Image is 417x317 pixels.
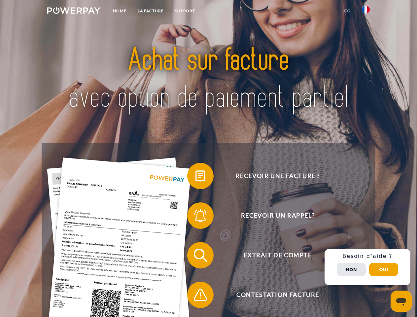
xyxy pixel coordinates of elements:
button: Contestation Facture [187,282,359,308]
button: Recevoir une facture ? [187,163,359,189]
img: logo-powerpay-white.svg [47,7,100,14]
span: Contestation Facture [197,282,359,308]
img: qb_warning.svg [192,287,209,303]
iframe: Bouton de lancement de la fenêtre de messagerie [391,291,412,312]
button: Non [337,263,366,276]
span: Recevoir une facture ? [197,163,359,189]
img: qb_search.svg [192,247,209,264]
a: Support [169,5,201,17]
img: qb_bill.svg [192,168,209,184]
img: title-powerpay_fr.svg [63,32,354,126]
div: Schnellhilfe [325,249,410,285]
button: Oui [369,263,398,276]
a: Home [107,5,132,17]
button: Recevoir un rappel? [187,202,359,229]
img: fr [362,6,370,14]
span: Recevoir un rappel? [197,202,359,229]
h3: Besoin d’aide ? [329,253,406,260]
a: LA FACTURE [132,5,169,17]
span: Extrait de compte [197,242,359,268]
img: qb_bell.svg [192,207,209,224]
a: CG [339,5,356,17]
button: Extrait de compte [187,242,359,268]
